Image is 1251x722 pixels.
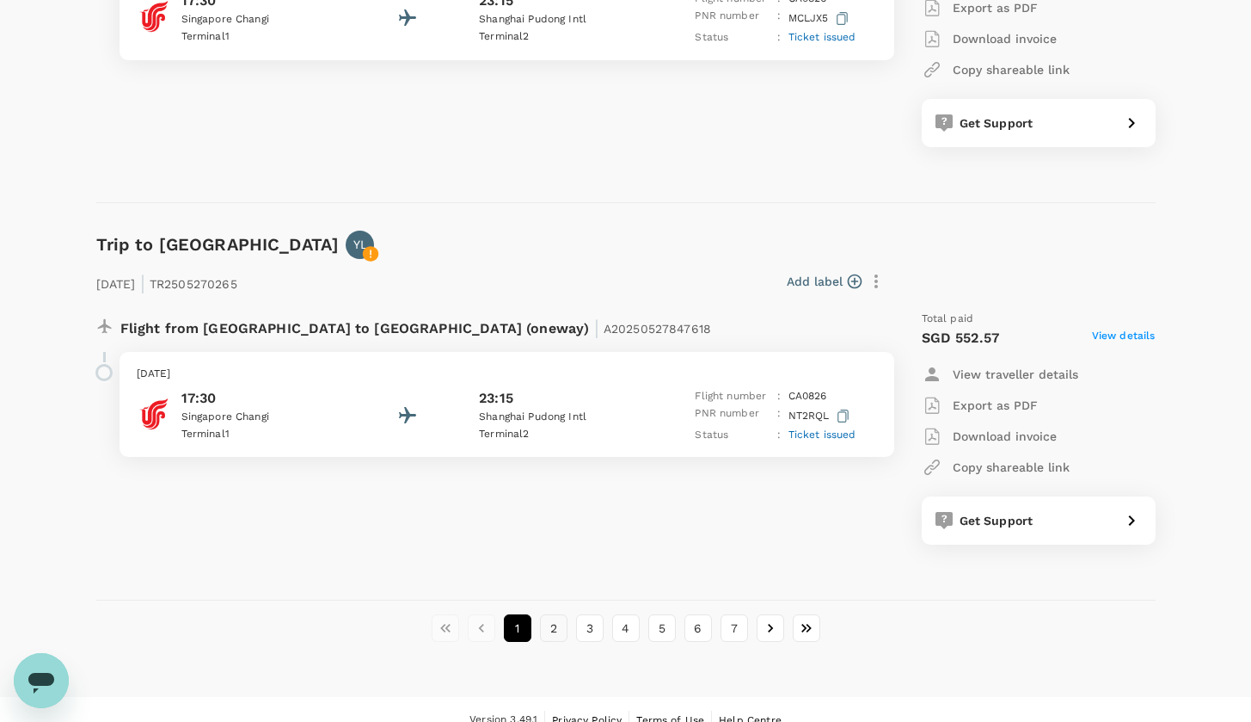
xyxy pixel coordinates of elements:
span: Total paid [922,311,974,328]
button: Copy shareable link [922,54,1070,85]
span: Ticket issued [788,31,856,43]
button: page 1 [504,614,531,642]
p: 23:15 [479,388,513,409]
p: PNR number [695,8,770,29]
button: Go to page 6 [684,614,712,642]
button: Go to last page [793,614,820,642]
p: Shanghai Pudong Intl [479,409,634,426]
p: Flight number [695,388,770,405]
iframe: Button to launch messaging window, conversation in progress [14,653,69,708]
button: Go to page 5 [648,614,676,642]
p: NT2RQL [788,405,853,427]
span: | [594,316,599,340]
button: Export as PDF [922,390,1038,421]
button: Go to page 2 [540,614,567,642]
p: Terminal 2 [479,28,634,46]
span: Ticket issued [788,429,856,441]
button: Go to page 7 [721,614,748,642]
button: Add label [787,273,862,290]
p: View traveller details [953,366,1078,383]
span: | [140,271,145,295]
p: : [777,427,781,444]
button: Download invoice [922,23,1057,54]
span: A20250527847618 [604,322,711,336]
button: Copy shareable link [922,452,1070,483]
p: SGD 552.57 [922,328,1000,349]
nav: pagination navigation [427,614,825,642]
img: Air China [137,397,171,431]
p: Singapore Changi [181,409,336,426]
span: Get Support [960,116,1033,130]
button: Go to page 4 [612,614,640,642]
button: Go to next page [757,614,784,642]
p: Copy shareable link [953,459,1070,476]
p: Flight from [GEOGRAPHIC_DATA] to [GEOGRAPHIC_DATA] (oneway) [120,311,712,342]
button: Download invoice [922,421,1057,452]
button: View traveller details [922,359,1078,390]
p: Terminal 1 [181,28,336,46]
p: : [777,8,781,29]
p: : [777,29,781,46]
p: Shanghai Pudong Intl [479,11,634,28]
span: Get Support [960,514,1033,528]
h6: Trip to [GEOGRAPHIC_DATA] [96,231,340,258]
p: : [777,405,781,427]
p: [DATE] TR2505270265 [96,266,237,297]
span: View details [1092,328,1156,349]
p: MCLJX5 [788,8,852,29]
p: PNR number [695,405,770,427]
p: Copy shareable link [953,61,1070,78]
p: : [777,388,781,405]
p: Singapore Changi [181,11,336,28]
p: [DATE] [137,366,877,383]
p: Terminal 1 [181,426,336,443]
p: CA 0826 [788,388,827,405]
p: Download invoice [953,428,1057,445]
p: Status [695,29,770,46]
p: Status [695,427,770,444]
p: YL [353,236,367,253]
p: Terminal 2 [479,426,634,443]
p: Download invoice [953,30,1057,47]
p: 17:30 [181,388,336,409]
p: Export as PDF [953,397,1038,414]
button: Go to page 3 [576,614,604,642]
